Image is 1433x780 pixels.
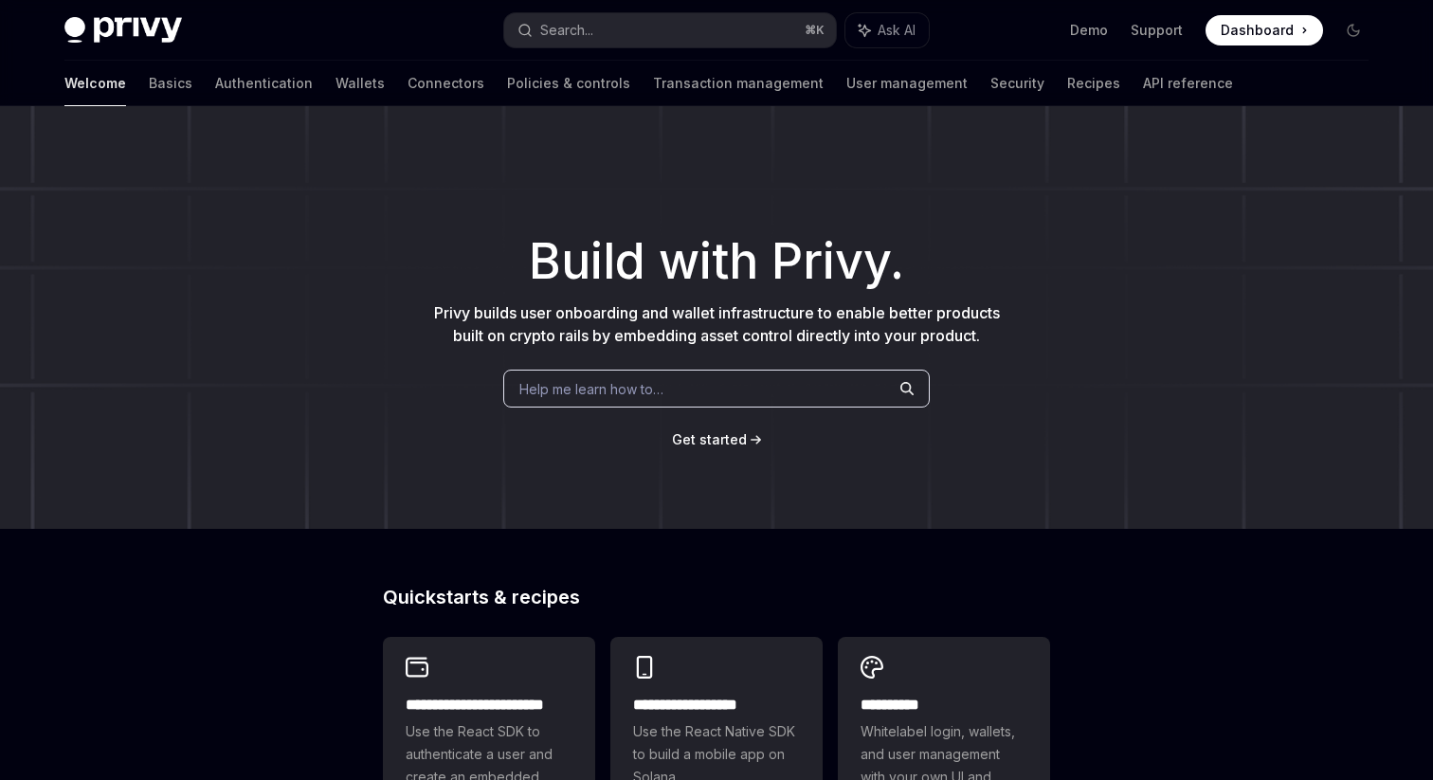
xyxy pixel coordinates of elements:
[504,13,836,47] button: Search...⌘K
[215,61,313,106] a: Authentication
[519,379,663,399] span: Help me learn how to…
[672,431,747,447] span: Get started
[846,61,968,106] a: User management
[383,588,580,607] span: Quickstarts & recipes
[149,61,192,106] a: Basics
[336,61,385,106] a: Wallets
[805,23,825,38] span: ⌘ K
[1131,21,1183,40] a: Support
[990,61,1044,106] a: Security
[653,61,824,106] a: Transaction management
[507,61,630,106] a: Policies & controls
[1221,21,1294,40] span: Dashboard
[672,430,747,449] a: Get started
[540,19,593,42] div: Search...
[1067,61,1120,106] a: Recipes
[64,61,126,106] a: Welcome
[1206,15,1323,45] a: Dashboard
[1143,61,1233,106] a: API reference
[529,245,904,279] span: Build with Privy.
[845,13,929,47] button: Ask AI
[408,61,484,106] a: Connectors
[434,303,1000,345] span: Privy builds user onboarding and wallet infrastructure to enable better products built on crypto ...
[64,17,182,44] img: dark logo
[1070,21,1108,40] a: Demo
[878,21,916,40] span: Ask AI
[1338,15,1369,45] button: Toggle dark mode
